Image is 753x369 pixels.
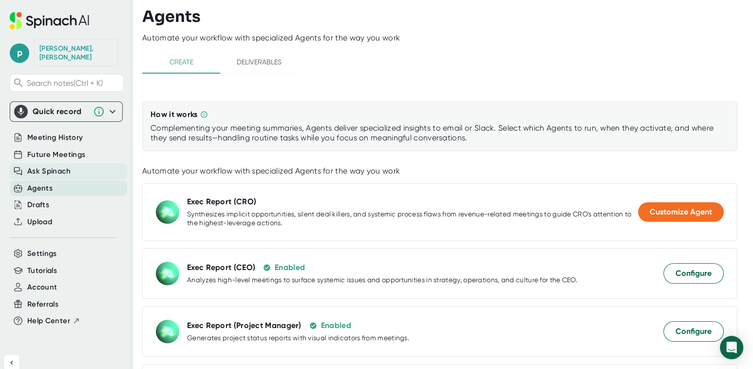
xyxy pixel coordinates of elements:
[321,321,351,330] div: Enabled
[142,7,201,26] h3: Agents
[650,207,712,216] span: Customize Agent
[663,263,724,284] button: Configure
[187,276,577,285] div: Analyzes high-level meetings to surface systemic issues and opportunities in strategy, operations...
[663,321,724,342] button: Configure
[27,315,80,327] button: Help Center
[187,210,638,227] div: Synthesizes implicit opportunities, silent deal killers, and systemic process flaws from revenue-...
[27,265,57,276] button: Tutorials
[200,111,208,118] svg: Complementing your meeting summaries, Agents deliver specialized insights to email or Slack. Sele...
[27,199,49,211] button: Drafts
[676,268,712,279] span: Configure
[156,262,179,285] img: Exec Report (CEO)
[27,78,121,88] span: Search notes (Ctrl + K)
[187,334,409,343] div: Generates project status reports with visual indicators from meetings.
[148,56,214,68] span: Create
[27,216,52,228] button: Upload
[27,149,85,160] button: Future Meetings
[187,197,256,207] div: Exec Report (CRO)
[156,200,179,224] img: Exec Report (CRO)
[14,102,118,121] div: Quick record
[27,248,57,259] button: Settings
[156,320,179,343] img: Exec Report (Project Manager)
[187,263,255,272] div: Exec Report (CEO)
[27,315,70,327] span: Help Center
[720,336,743,359] div: Open Intercom Messenger
[10,43,29,63] span: p
[151,123,729,143] div: Complementing your meeting summaries, Agents deliver specialized insights to email or Slack. Sele...
[27,282,57,293] button: Account
[27,183,53,194] button: Agents
[275,263,305,272] div: Enabled
[638,202,724,222] button: Customize Agent
[187,321,301,330] div: Exec Report (Project Manager)
[142,166,737,176] div: Automate your workflow with specialized Agents for the way you work
[142,33,753,43] div: Automate your workflow with specialized Agents for the way you work
[151,110,198,119] div: How it works
[676,326,712,337] span: Configure
[226,56,292,68] span: Deliverables
[27,299,58,310] button: Referrals
[39,44,113,61] div: Hutson, Pamela
[33,107,88,117] div: Quick record
[27,166,71,177] button: Ask Spinach
[27,132,83,143] button: Meeting History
